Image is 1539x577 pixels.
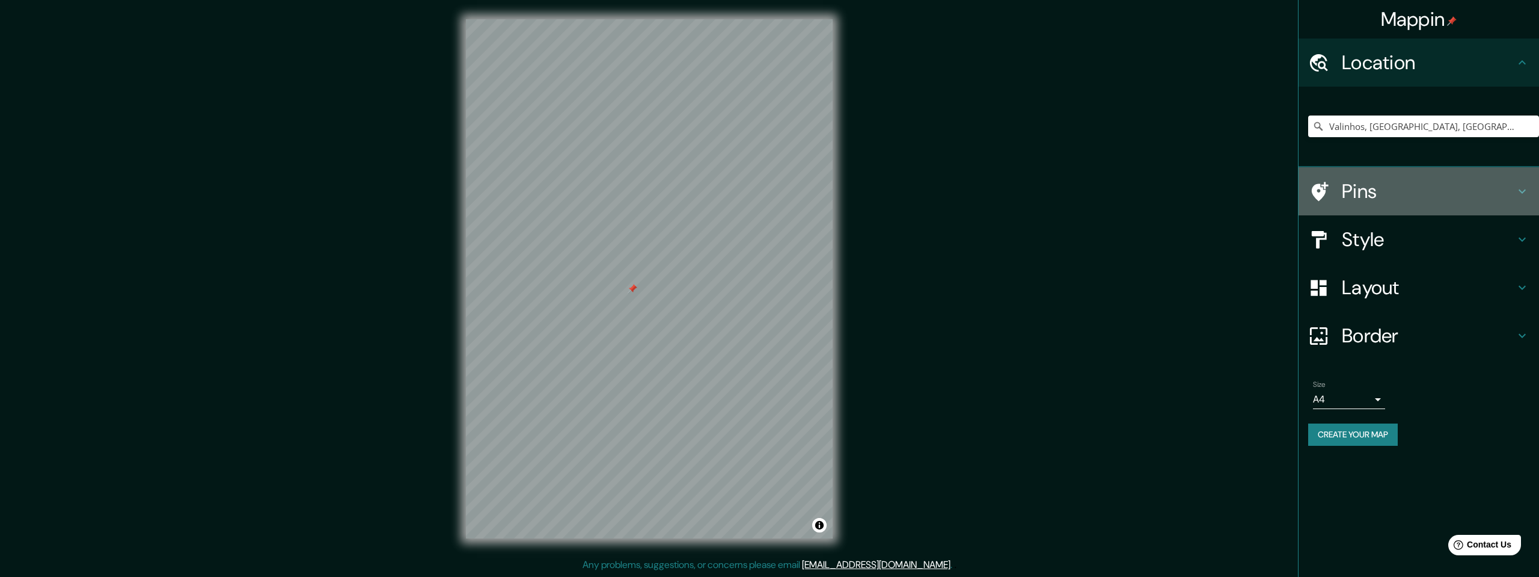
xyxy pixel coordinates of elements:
[1381,7,1457,31] h4: Mappin
[1299,39,1539,87] div: Location
[1342,324,1515,348] h4: Border
[954,558,956,572] div: .
[1299,264,1539,312] div: Layout
[1447,16,1457,26] img: pin-icon.png
[466,19,833,538] canvas: Map
[1308,116,1539,137] input: Pick your city or area
[1342,227,1515,251] h4: Style
[1432,530,1526,564] iframe: Help widget launcher
[1308,424,1398,446] button: Create your map
[583,558,952,572] p: Any problems, suggestions, or concerns please email .
[1342,276,1515,300] h4: Layout
[802,558,950,571] a: [EMAIL_ADDRESS][DOMAIN_NAME]
[1299,167,1539,215] div: Pins
[812,518,827,532] button: Toggle attribution
[1342,51,1515,75] h4: Location
[952,558,954,572] div: .
[1299,215,1539,264] div: Style
[1313,390,1385,409] div: A4
[1299,312,1539,360] div: Border
[1342,179,1515,203] h4: Pins
[1313,380,1326,390] label: Size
